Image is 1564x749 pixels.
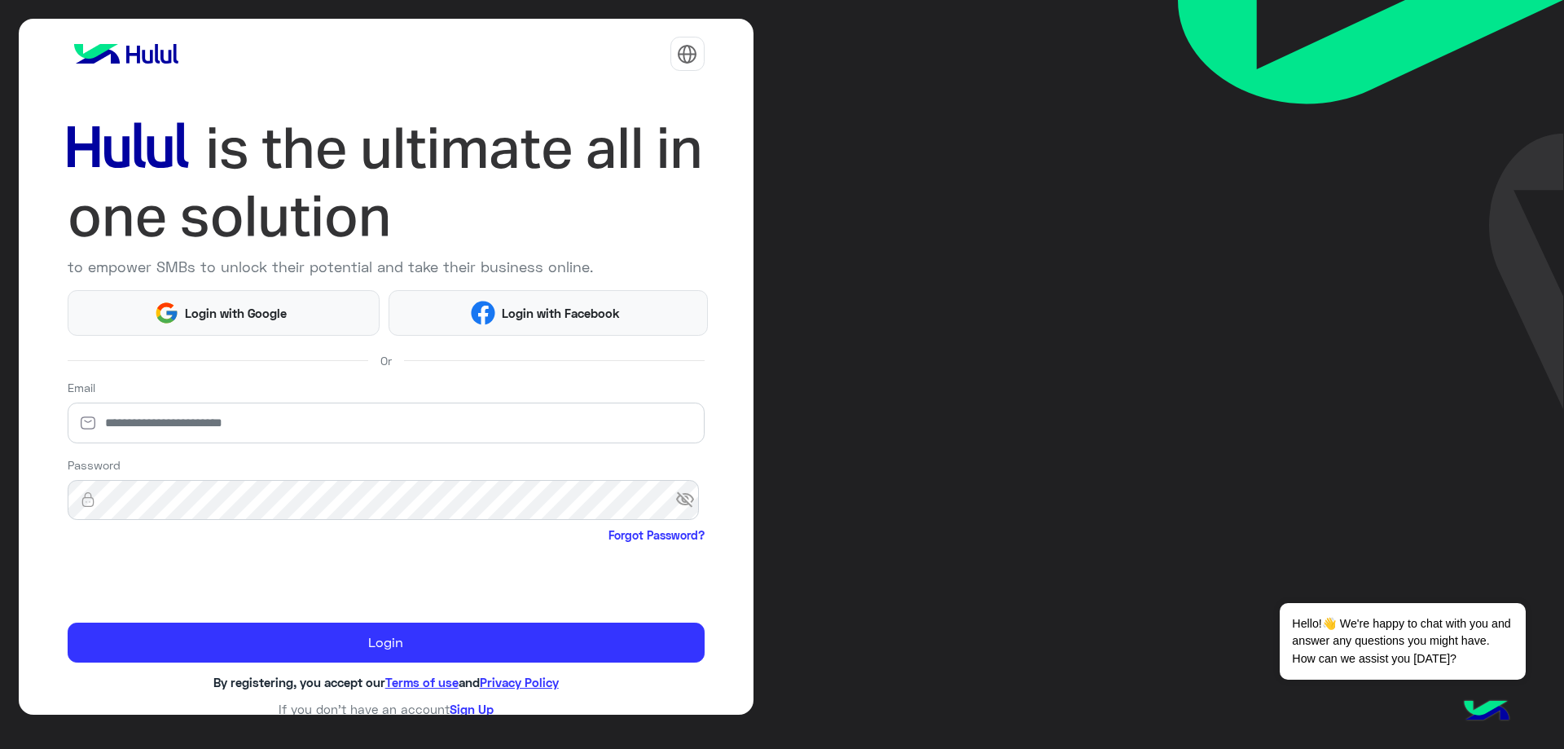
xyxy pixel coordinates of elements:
span: Login with Google [179,304,293,323]
img: lock [68,491,108,508]
button: Login with Facebook [389,290,707,335]
label: Email [68,379,95,396]
img: email [68,415,108,431]
img: tab [677,44,697,64]
img: hululLoginTitle_EN.svg [68,114,705,250]
span: Login with Facebook [495,304,626,323]
button: Login [68,623,705,663]
p: to empower SMBs to unlock their potential and take their business online. [68,256,705,278]
a: Terms of use [385,675,459,690]
span: Or [380,352,392,369]
h6: If you don’t have an account [68,702,705,716]
button: Login with Google [68,290,380,335]
img: Google [154,301,178,325]
a: Privacy Policy [480,675,559,690]
a: Sign Up [450,702,494,716]
label: Password [68,456,121,474]
img: logo [68,37,185,70]
span: visibility_off [675,486,705,515]
span: Hello!👋 We're happy to chat with you and answer any questions you might have. How can we assist y... [1280,603,1525,680]
span: By registering, you accept our [213,675,385,690]
span: and [459,675,480,690]
img: Facebook [471,301,495,325]
a: Forgot Password? [608,527,705,544]
iframe: reCAPTCHA [68,547,315,610]
img: hulul-logo.png [1458,684,1515,741]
